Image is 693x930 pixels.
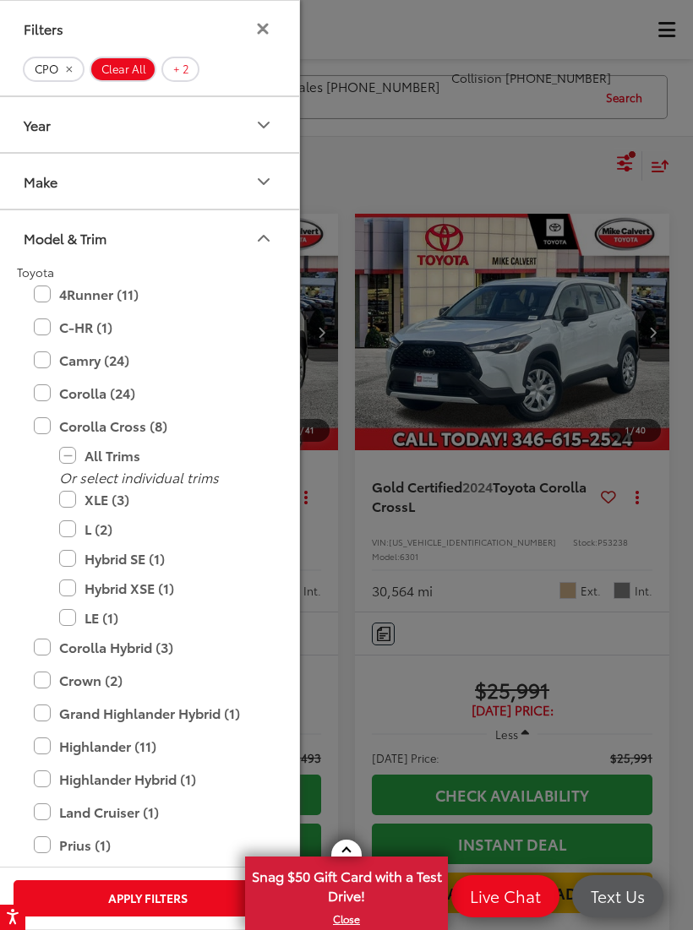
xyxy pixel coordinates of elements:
span: Live Chat [461,885,549,906]
i: Or select individual trims [59,467,219,487]
label: Camry (24) [34,345,262,375]
span: Snag $50 Gift Card with a Test Drive! [247,858,446,910]
label: Prius Prime (2) [34,863,262,893]
label: Hybrid XSE (1) [59,574,262,603]
button: remove true [23,57,85,82]
span: Toyota [17,264,54,280]
label: Crown (2) [34,666,262,695]
label: Highlander Hybrid (1) [34,764,262,794]
label: Grand Highlander Hybrid (1) [34,699,262,728]
label: Corolla Hybrid (3) [34,633,262,662]
div: Make [24,173,57,189]
label: Corolla (24) [34,378,262,408]
span: CPO [35,63,58,76]
button: Apply Filters [14,880,282,916]
label: Hybrid SE (1) [59,544,262,574]
div: Filters [24,20,63,36]
label: C-HR (1) [34,313,262,342]
span: Text Us [582,885,653,906]
a: Text Us [572,875,663,917]
div: Model & Trim [254,228,274,248]
label: Highlander (11) [34,731,262,761]
div: Year [24,117,51,133]
div: Make [254,171,274,192]
span: + 2 [173,63,189,76]
label: All Trims [59,441,262,470]
button: + 2 [161,57,199,82]
a: Live Chat [451,875,559,917]
label: L (2) [59,514,262,544]
div: Year [254,115,274,135]
label: XLE (3) [59,485,262,514]
button: Filters [252,22,274,35]
label: 4Runner (11) [34,280,262,309]
label: LE (1) [59,603,262,633]
label: Corolla Cross (8) [34,411,262,441]
label: Prius (1) [34,830,262,860]
label: Land Cruiser (1) [34,797,262,827]
div: Model & Trim [24,230,106,246]
button: Clear All [90,57,156,82]
span: Clear All [101,63,146,76]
